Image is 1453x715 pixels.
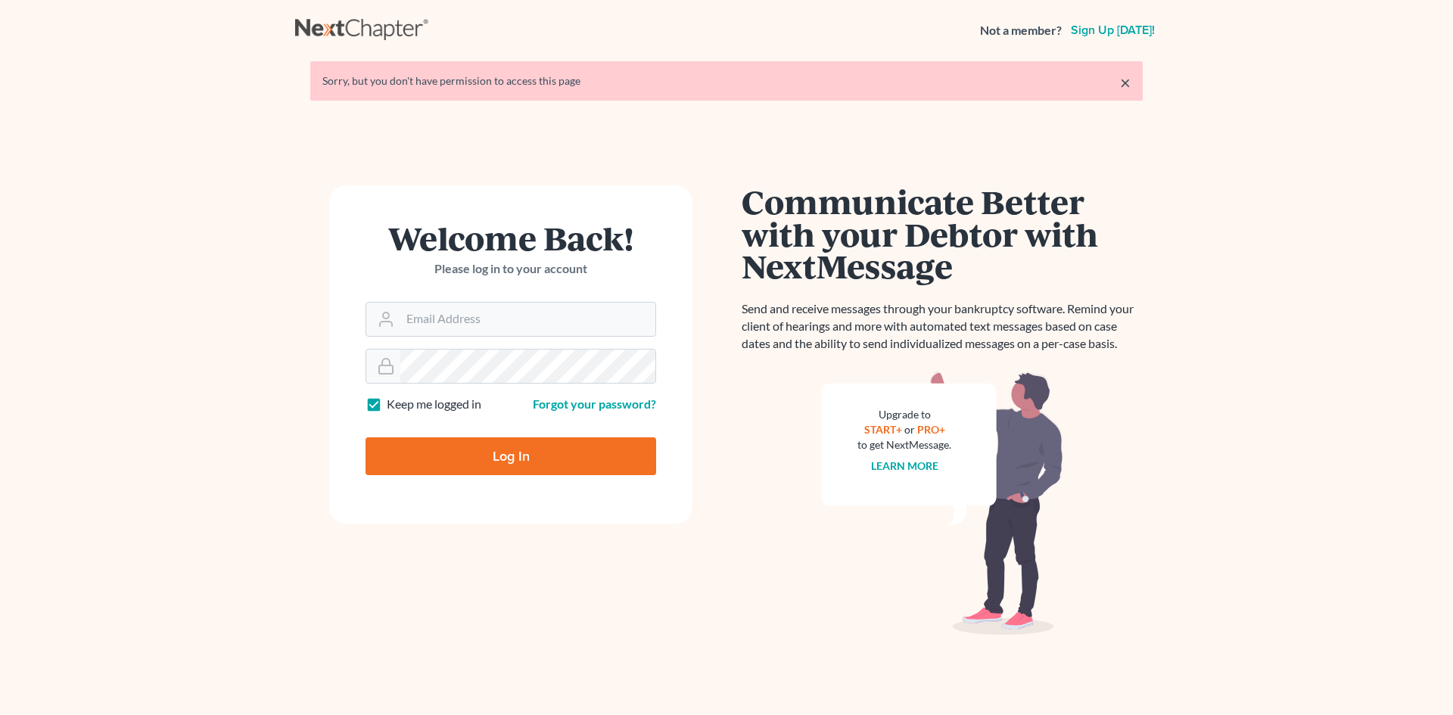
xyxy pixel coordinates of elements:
input: Email Address [400,303,655,336]
a: PRO+ [917,423,945,436]
span: or [904,423,915,436]
p: Please log in to your account [366,260,656,278]
h1: Communicate Better with your Debtor with NextMessage [742,185,1143,282]
a: START+ [864,423,902,436]
a: Learn more [871,459,938,472]
a: Forgot your password? [533,396,656,411]
a: Sign up [DATE]! [1068,24,1158,36]
a: × [1120,73,1131,92]
p: Send and receive messages through your bankruptcy software. Remind your client of hearings and mo... [742,300,1143,353]
h1: Welcome Back! [366,222,656,254]
div: to get NextMessage. [857,437,951,452]
div: Sorry, but you don't have permission to access this page [322,73,1131,89]
label: Keep me logged in [387,396,481,413]
div: Upgrade to [857,407,951,422]
strong: Not a member? [980,22,1062,39]
img: nextmessage_bg-59042aed3d76b12b5cd301f8e5b87938c9018125f34e5fa2b7a6b67550977c72.svg [821,371,1063,636]
input: Log In [366,437,656,475]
